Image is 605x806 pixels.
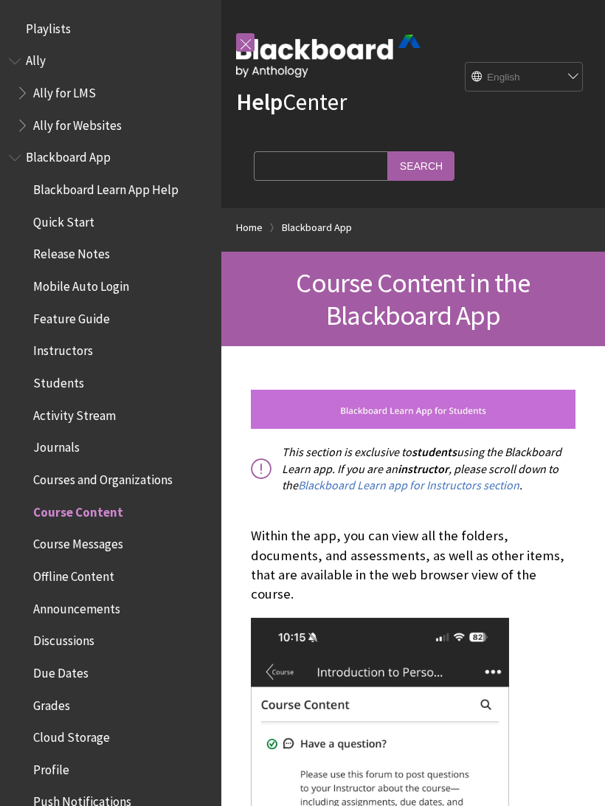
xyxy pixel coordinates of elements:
a: Home [236,218,263,237]
span: Quick Start [33,210,94,230]
span: students [412,444,457,459]
span: Ally for LMS [33,80,96,100]
img: studnets_banner [251,390,575,429]
span: instructor [398,461,449,476]
a: Blackboard Learn app for Instructors section [298,478,519,493]
span: Feature Guide [33,306,110,326]
span: Journals [33,435,80,455]
p: Within the app, you can view all the folders, documents, and assessments, as well as other items,... [251,507,575,604]
span: Cloud Storage [33,725,110,745]
img: Blackboard by Anthology [236,35,421,77]
span: Instructors [33,339,93,359]
span: Course Messages [33,532,123,552]
span: Playlists [26,16,71,36]
nav: Book outline for Anthology Ally Help [9,49,212,138]
span: Courses and Organizations [33,467,173,487]
span: Blackboard Learn App Help [33,177,179,197]
strong: Help [236,87,283,117]
span: Blackboard App [26,145,111,165]
nav: Book outline for Playlists [9,16,212,41]
input: Search [388,151,454,180]
span: Grades [33,693,70,713]
span: Activity Stream [33,403,116,423]
span: Ally for Websites [33,113,122,133]
p: This section is exclusive to using the Blackboard Learn app. If you are an , please scroll down t... [251,444,575,493]
span: Discussions [33,628,94,648]
span: Release Notes [33,242,110,262]
span: Due Dates [33,661,89,681]
span: Ally [26,49,46,69]
a: HelpCenter [236,87,347,117]
span: Course Content in the Blackboard App [296,266,530,332]
span: Profile [33,757,69,777]
span: Course Content [33,500,123,520]
select: Site Language Selector [466,63,584,92]
span: Students [33,371,84,390]
span: Mobile Auto Login [33,274,129,294]
span: Offline Content [33,564,114,584]
span: Announcements [33,596,120,616]
a: Blackboard App [282,218,352,237]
